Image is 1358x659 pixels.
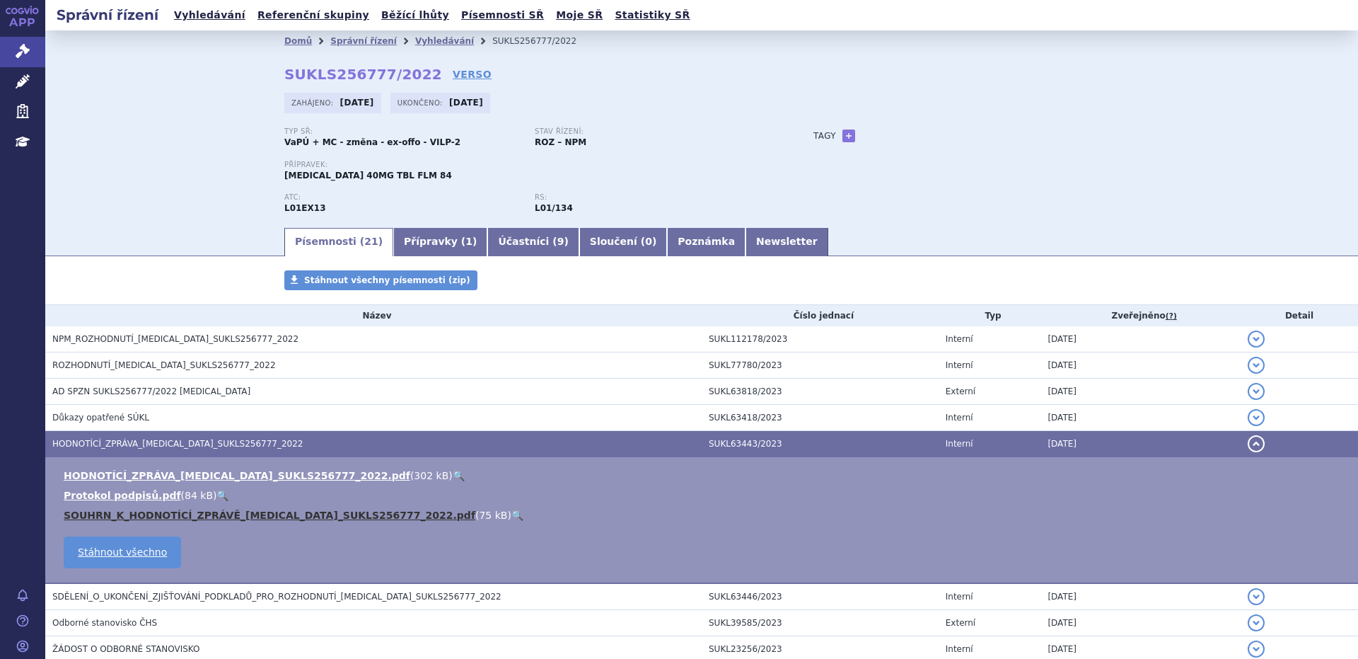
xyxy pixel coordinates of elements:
[492,30,595,52] li: SUKLS256777/2022
[946,644,973,654] span: Interní
[284,36,312,46] a: Domů
[702,353,939,379] td: SUKL77780/2023
[52,386,250,396] span: AD SPZN SUKLS256777/2022 Xospata
[1040,305,1241,326] th: Zveřejněno
[340,98,374,108] strong: [DATE]
[1040,583,1241,610] td: [DATE]
[453,67,492,81] a: VERSO
[610,6,694,25] a: Statistiky SŘ
[45,5,170,25] h2: Správní řízení
[170,6,250,25] a: Vyhledávání
[449,98,483,108] strong: [DATE]
[946,360,973,370] span: Interní
[397,97,446,108] span: Ukončeno:
[745,228,828,256] a: Newsletter
[1248,331,1265,348] button: detail
[64,537,181,568] a: Stáhnout všechno
[52,592,501,602] span: SDĚLENÍ_O_UKONČENÍ_ZJIŠŤOVÁNÍ_PODKLADŮ_PRO_ROZHODNUTÍ_XOSPATA_SUKLS256777_2022
[946,413,973,423] span: Interní
[946,439,973,449] span: Interní
[479,510,507,521] span: 75 kB
[1248,435,1265,452] button: detail
[1241,305,1358,326] th: Detail
[1040,379,1241,405] td: [DATE]
[939,305,1041,326] th: Typ
[702,405,939,431] td: SUKL63418/2023
[702,379,939,405] td: SUKL63818/2023
[64,470,410,481] a: HODNOTÍCÍ_ZPRÁVA_[MEDICAL_DATA]_SUKLS256777_2022.pdf
[702,305,939,326] th: Číslo jednací
[702,583,939,610] td: SUKL63446/2023
[465,236,472,247] span: 1
[1040,610,1241,636] td: [DATE]
[645,236,652,247] span: 0
[284,171,452,180] span: [MEDICAL_DATA] 40MG TBL FLM 84
[64,510,475,521] a: SOUHRN_K_HODNOTÍCÍ_ZPRÁVĚ_[MEDICAL_DATA]_SUKLS256777_2022.pdf
[52,439,303,449] span: HODNOTÍCÍ_ZPRÁVA_XOSPATA_SUKLS256777_2022
[702,431,939,457] td: SUKL63443/2023
[52,413,149,423] span: Důkazy opatřené SÚKL
[52,334,298,344] span: NPM_ROZHODNUTÍ_XOSPATA_SUKLS256777_2022
[45,305,702,326] th: Název
[702,610,939,636] td: SUKL39585/2023
[1248,383,1265,400] button: detail
[1040,431,1241,457] td: [DATE]
[946,334,973,344] span: Interní
[52,644,199,654] span: ŽÁDOST O ODBORNÉ STANOVISKO
[64,488,1344,503] li: ( )
[253,6,373,25] a: Referenční skupiny
[364,236,378,247] span: 21
[1248,357,1265,374] button: detail
[946,386,975,396] span: Externí
[284,127,521,136] p: Typ SŘ:
[1248,641,1265,658] button: detail
[1040,353,1241,379] td: [DATE]
[284,270,477,290] a: Stáhnout všechny písemnosti (zip)
[552,6,607,25] a: Moje SŘ
[557,236,564,247] span: 9
[52,360,276,370] span: ROZHODNUTÍ_XOSPATA_SUKLS256777_2022
[284,203,326,213] strong: GILTERITINIB
[64,490,181,501] a: Protokol podpisů.pdf
[185,490,213,501] span: 84 kB
[667,228,745,256] a: Poznámka
[1040,326,1241,353] td: [DATE]
[1248,409,1265,426] button: detail
[511,510,523,521] a: 🔍
[414,470,448,481] span: 302 kB
[216,490,228,501] a: 🔍
[842,130,855,142] a: +
[457,6,548,25] a: Písemnosti SŘ
[291,97,336,108] span: Zahájeno:
[1166,311,1177,321] abbr: (?)
[535,193,771,202] p: RS:
[330,36,397,46] a: Správní řízení
[579,228,667,256] a: Sloučení (0)
[284,193,521,202] p: ATC:
[535,203,573,213] strong: gilteritinib
[377,6,453,25] a: Běžící lhůty
[393,228,487,256] a: Přípravky (1)
[946,592,973,602] span: Interní
[1248,614,1265,631] button: detail
[284,66,442,83] strong: SUKLS256777/2022
[1248,588,1265,605] button: detail
[304,275,470,285] span: Stáhnout všechny písemnosti (zip)
[535,127,771,136] p: Stav řízení:
[64,508,1344,522] li: ( )
[284,161,785,169] p: Přípravek:
[813,127,836,144] h3: Tagy
[284,228,393,256] a: Písemnosti (21)
[946,618,975,628] span: Externí
[453,470,465,481] a: 🔍
[487,228,579,256] a: Účastníci (9)
[415,36,474,46] a: Vyhledávání
[52,618,157,628] span: Odborné stanovisko ČHS
[702,326,939,353] td: SUKL112178/2023
[284,137,460,147] strong: VaPÚ + MC - změna - ex-offo - VILP-2
[64,469,1344,483] li: ( )
[535,137,586,147] strong: ROZ – NPM
[1040,405,1241,431] td: [DATE]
